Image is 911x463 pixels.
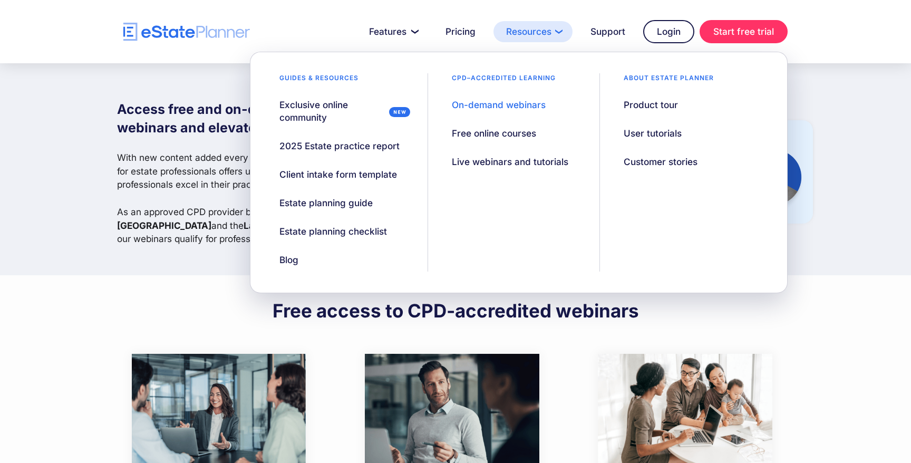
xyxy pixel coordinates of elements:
div: Guides & resources [266,73,372,88]
a: Free online courses [439,122,549,145]
a: Start free trial [700,20,788,43]
h1: Access free and on-demand estate planning webinars and elevate your estate practice. [117,100,416,137]
div: About estate planner [610,73,727,88]
a: Estate planning guide [266,191,386,215]
div: CPD–accredited learning [439,73,569,88]
div: Estate planning checklist [279,225,387,238]
p: With new content added every month, this webinar library designed for estate professionals offers... [117,151,416,246]
div: Blog [279,254,298,266]
a: Login [643,20,694,43]
a: Blog [266,248,312,272]
div: Product tour [624,99,678,111]
a: Estate planning checklist [266,220,400,243]
a: Resources [493,21,573,42]
div: Estate planning guide [279,197,373,209]
div: 2025 Estate practice report [279,140,400,152]
a: Features [356,21,428,42]
div: Live webinars and tutorials [452,156,568,168]
div: Exclusive online community [279,99,385,124]
div: Customer stories [624,156,697,168]
a: Customer stories [610,150,711,173]
a: On-demand webinars [439,93,559,117]
strong: Law Society of [GEOGRAPHIC_DATA] [244,220,405,231]
a: Pricing [433,21,488,42]
a: 2025 Estate practice report [266,134,413,158]
a: Support [578,21,638,42]
strong: Law Society of [GEOGRAPHIC_DATA] [117,206,338,231]
a: Client intake form template [266,163,410,186]
a: Product tour [610,93,691,117]
div: Client intake form template [279,168,397,181]
h2: Free access to CPD-accredited webinars [273,299,639,322]
a: Live webinars and tutorials [439,150,582,173]
a: User tutorials [610,122,695,145]
a: home [123,23,250,41]
div: User tutorials [624,127,682,140]
a: Exclusive online community [266,93,416,129]
div: Free online courses [452,127,536,140]
div: On-demand webinars [452,99,546,111]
